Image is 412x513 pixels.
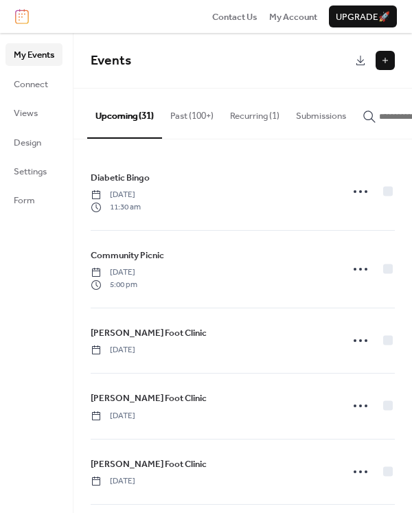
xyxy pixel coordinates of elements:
[329,5,397,27] button: Upgrade🚀
[91,171,150,185] span: Diabetic Bingo
[288,89,354,137] button: Submissions
[14,78,48,91] span: Connect
[91,201,141,214] span: 11:30 am
[269,10,317,24] span: My Account
[91,475,135,488] span: [DATE]
[91,344,135,356] span: [DATE]
[5,160,62,182] a: Settings
[212,10,257,24] span: Contact Us
[91,391,207,405] span: [PERSON_NAME] Foot Clinic
[91,326,207,340] span: [PERSON_NAME] Foot Clinic
[5,189,62,211] a: Form
[91,457,207,471] span: [PERSON_NAME] Foot Clinic
[91,248,164,263] a: Community Picnic
[91,326,207,341] a: [PERSON_NAME] Foot Clinic
[14,165,47,179] span: Settings
[91,249,164,262] span: Community Picnic
[91,266,137,279] span: [DATE]
[14,106,38,120] span: Views
[91,170,150,185] a: Diabetic Bingo
[14,48,54,62] span: My Events
[91,410,135,422] span: [DATE]
[5,43,62,65] a: My Events
[91,391,207,406] a: [PERSON_NAME] Foot Clinic
[162,89,222,137] button: Past (100+)
[91,457,207,472] a: [PERSON_NAME] Foot Clinic
[14,194,35,207] span: Form
[222,89,288,137] button: Recurring (1)
[5,102,62,124] a: Views
[14,136,41,150] span: Design
[5,131,62,153] a: Design
[91,48,131,73] span: Events
[91,279,137,291] span: 5:00 pm
[212,10,257,23] a: Contact Us
[87,89,162,138] button: Upcoming (31)
[5,73,62,95] a: Connect
[336,10,390,24] span: Upgrade 🚀
[269,10,317,23] a: My Account
[91,189,141,201] span: [DATE]
[15,9,29,24] img: logo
